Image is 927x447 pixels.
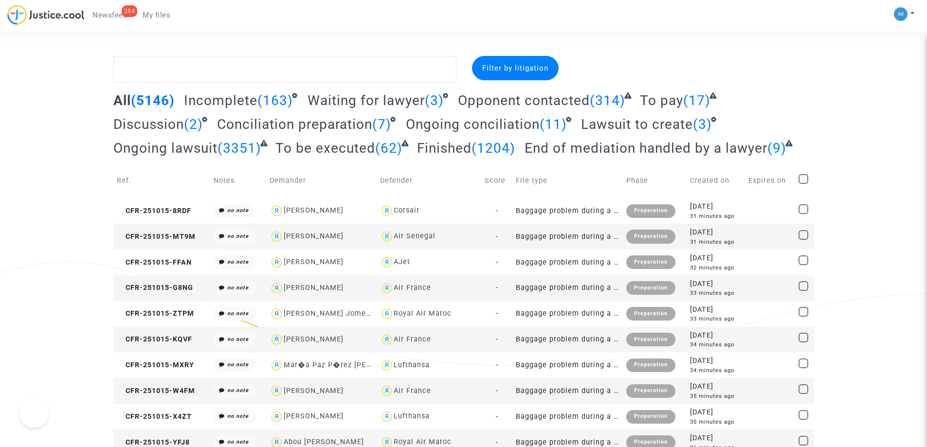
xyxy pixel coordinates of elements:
[425,92,444,108] span: (3)
[458,92,590,108] span: Opponent contacted
[394,258,410,266] div: AJet
[227,387,249,393] i: no note
[380,204,394,218] img: icon-user.svg
[227,207,249,214] i: no note
[690,392,742,400] div: 35 minutes ago
[113,116,184,132] span: Discussion
[372,116,391,132] span: (7)
[640,92,683,108] span: To pay
[690,253,742,264] div: [DATE]
[117,335,192,343] span: CFR-251015-KQVF
[512,378,623,404] td: Baggage problem during a flight
[380,281,394,295] img: icon-user.svg
[512,327,623,353] td: Baggage problem during a flight
[690,304,742,315] div: [DATE]
[217,116,372,132] span: Conciliation preparation
[693,116,712,132] span: (3)
[117,309,194,318] span: CFR-251015-ZTPM
[284,361,414,369] div: Mar�a Paz P�rez [PERSON_NAME]
[122,5,138,17] div: 284
[184,116,203,132] span: (2)
[472,140,515,156] span: (1204)
[496,387,498,395] span: -
[623,163,687,198] td: Phase
[7,5,85,25] img: jc-logo.svg
[540,116,567,132] span: (11)
[227,259,249,265] i: no note
[512,275,623,301] td: Baggage problem during a flight
[380,333,394,347] img: icon-user.svg
[284,284,344,292] div: [PERSON_NAME]
[394,387,431,395] div: Air France
[113,163,210,198] td: Ref.
[210,163,266,198] td: Notes
[512,198,623,224] td: Baggage problem during a flight
[626,333,675,346] div: Preparation
[394,284,431,292] div: Air France
[690,279,742,289] div: [DATE]
[270,230,284,244] img: icon-user.svg
[745,163,795,198] td: Expires on
[626,255,675,269] div: Preparation
[92,11,127,19] span: Newsfeed
[270,255,284,269] img: icon-user.svg
[406,116,540,132] span: Ongoing conciliation
[690,227,742,238] div: [DATE]
[512,224,623,250] td: Baggage problem during a flight
[275,140,375,156] span: To be executed
[284,438,364,446] div: Abou [PERSON_NAME]
[227,361,249,368] i: no note
[227,336,249,342] i: no note
[380,358,394,372] img: icon-user.svg
[394,361,430,369] div: Lufthansa
[496,335,498,343] span: -
[683,92,710,108] span: (17)
[690,238,742,246] div: 31 minutes ago
[266,163,377,198] td: Demander
[270,281,284,295] img: icon-user.svg
[690,315,742,323] div: 33 minutes ago
[690,264,742,272] div: 32 minutes ago
[380,410,394,424] img: icon-user.svg
[227,233,249,239] i: no note
[690,433,742,444] div: [DATE]
[394,206,419,215] div: Corsair
[117,258,192,267] span: CFR-251015-FFAN
[590,92,625,108] span: (314)
[218,140,261,156] span: (3351)
[581,116,693,132] span: Lawsuit to create
[117,361,194,369] span: CFR-251015-MXRY
[135,8,178,22] a: My files
[113,92,131,108] span: All
[227,285,249,291] i: no note
[227,439,249,445] i: no note
[690,340,742,349] div: 34 minutes ago
[626,230,675,243] div: Preparation
[626,384,675,398] div: Preparation
[284,335,344,343] div: [PERSON_NAME]
[525,140,767,156] span: End of mediation handled by a lawyer
[117,207,191,215] span: CFR-251015-8RDF
[496,361,498,369] span: -
[284,412,344,420] div: [PERSON_NAME]
[512,163,623,198] td: File type
[380,384,394,398] img: icon-user.svg
[394,232,436,240] div: Air Senegal
[496,284,498,292] span: -
[308,92,425,108] span: Waiting for lawyer
[377,163,481,198] td: Defender
[284,232,344,240] div: [PERSON_NAME]
[690,381,742,392] div: [DATE]
[626,410,675,424] div: Preparation
[270,333,284,347] img: icon-user.svg
[894,7,908,21] img: a105443982b9e25553e3eed4c9f672e7
[512,301,623,327] td: Baggage problem during a flight
[113,140,218,156] span: Ongoing lawsuit
[496,258,498,267] span: -
[394,309,452,318] div: Royal Air Maroc
[117,438,190,447] span: CFR-251015-YFJ8
[19,398,49,428] iframe: Help Scout Beacon - Open
[496,207,498,215] span: -
[767,140,786,156] span: (9)
[394,412,430,420] div: Lufthansa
